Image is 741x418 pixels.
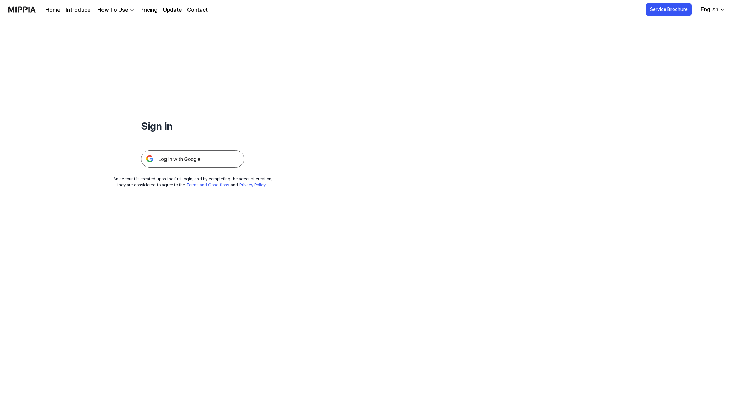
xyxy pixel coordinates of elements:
[186,183,229,187] a: Terms and Conditions
[163,6,182,14] a: Update
[96,6,129,14] div: How To Use
[141,150,244,168] img: 구글 로그인 버튼
[45,6,60,14] a: Home
[646,3,692,16] button: Service Brochure
[140,6,158,14] a: Pricing
[699,6,720,14] div: English
[187,6,208,14] a: Contact
[96,6,135,14] button: How To Use
[113,176,272,188] div: An account is created upon the first login, and by completing the account creation, they are cons...
[66,6,90,14] a: Introduce
[129,7,135,13] img: down
[695,3,729,17] button: English
[141,118,244,134] h1: Sign in
[239,183,266,187] a: Privacy Policy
